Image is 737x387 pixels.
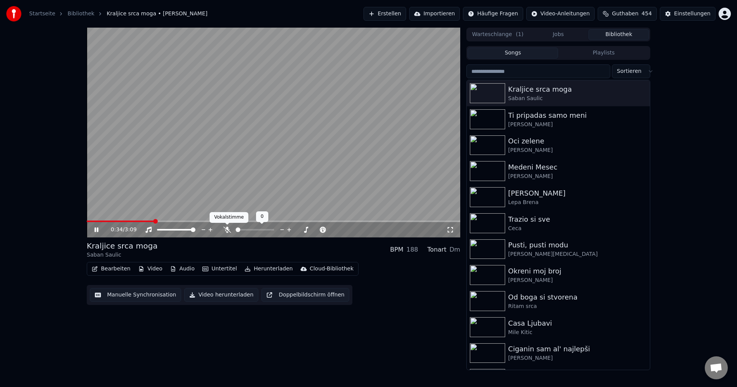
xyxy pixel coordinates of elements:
[68,10,94,18] a: Bibliothek
[508,250,647,258] div: [PERSON_NAME][MEDICAL_DATA]
[427,245,446,254] div: Tonart
[508,240,647,250] div: Pusti, pusti modu
[261,288,349,302] button: Doppelbildschirm öffnen
[409,7,460,21] button: Importieren
[508,84,647,95] div: Kraljice srca moga
[184,288,258,302] button: Video herunterladen
[310,265,354,273] div: Cloud-Bibliothek
[558,48,649,59] button: Playlists
[89,263,134,274] button: Bearbeiten
[135,263,165,274] button: Video
[508,214,647,225] div: Trazio si sve
[508,136,647,147] div: Oci zelene
[6,6,21,21] img: youka
[641,10,652,18] span: 454
[256,211,268,222] div: 0
[508,318,647,329] div: Casa Ljubavi
[526,7,595,21] button: Video-Anleitungen
[508,188,647,199] div: [PERSON_NAME]
[705,356,728,379] div: Chat öffnen
[468,48,559,59] button: Songs
[87,251,157,259] div: Saban Saulic
[508,344,647,354] div: Ciganin sam al' najlepši
[241,263,296,274] button: Herunterladen
[508,266,647,277] div: Okreni moj broj
[407,245,418,254] div: 188
[588,29,649,40] button: Bibliothek
[390,245,403,254] div: BPM
[508,225,647,232] div: Ceca
[29,10,55,18] a: Startseite
[508,277,647,284] div: [PERSON_NAME]
[463,7,523,21] button: Häufige Fragen
[210,212,248,223] div: Vokalstimme
[674,10,711,18] div: Einstellungen
[364,7,406,21] button: Erstellen
[107,10,208,18] span: Kraljice srca moga • [PERSON_NAME]
[617,68,641,75] span: Sortieren
[90,288,181,302] button: Manuelle Synchronisation
[516,31,524,38] span: ( 1 )
[508,354,647,362] div: [PERSON_NAME]
[598,7,657,21] button: Guthaben454
[612,10,638,18] span: Guthaben
[508,329,647,336] div: Mile Kitic
[660,7,716,21] button: Einstellungen
[167,263,198,274] button: Audio
[528,29,589,40] button: Jobs
[508,95,647,102] div: Saban Saulic
[508,162,647,173] div: Medeni Mesec
[125,226,137,234] span: 3:09
[199,263,240,274] button: Untertitel
[87,240,157,251] div: Kraljice srca moga
[449,245,460,254] div: Dm
[111,226,129,234] div: /
[508,303,647,310] div: Ritam srca
[468,29,528,40] button: Warteschlange
[29,10,207,18] nav: breadcrumb
[508,147,647,154] div: [PERSON_NAME]
[508,292,647,303] div: Od boga si stvorena
[508,173,647,180] div: [PERSON_NAME]
[508,121,647,128] div: [PERSON_NAME]
[508,199,647,206] div: Lepa Brena
[508,110,647,121] div: Ti pripadas samo meni
[111,226,123,234] span: 0:34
